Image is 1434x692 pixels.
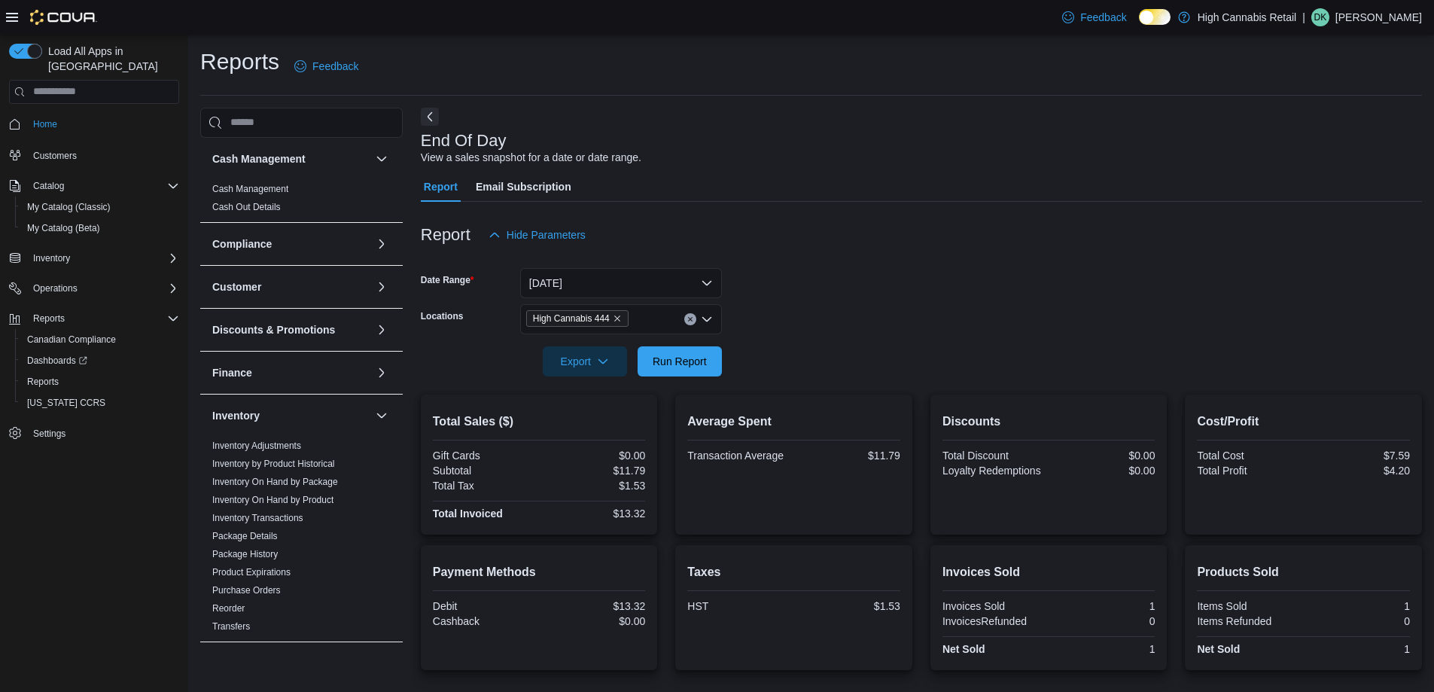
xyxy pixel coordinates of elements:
button: Operations [27,279,84,297]
label: Locations [421,310,464,322]
span: Product Expirations [212,566,291,578]
h3: Discounts & Promotions [212,322,335,337]
a: Transfers [212,621,250,632]
span: Feedback [1080,10,1126,25]
span: Run Report [653,354,707,369]
span: Customers [27,145,179,164]
span: Export [552,346,618,376]
span: Reports [33,312,65,325]
div: Loyalty Redemptions [942,465,1046,477]
a: [US_STATE] CCRS [21,394,111,412]
span: Reports [21,373,179,391]
span: Catalog [33,180,64,192]
span: Purchase Orders [212,584,281,596]
a: Home [27,115,63,133]
button: Finance [212,365,370,380]
span: Settings [33,428,65,440]
span: Catalog [27,177,179,195]
h3: Loyalty [212,656,249,671]
h2: Discounts [942,413,1155,431]
span: Inventory On Hand by Product [212,494,333,506]
button: Inventory [373,407,391,425]
button: [DATE] [520,268,722,298]
h2: Payment Methods [433,563,646,581]
span: Inventory Adjustments [212,440,301,452]
span: Report [424,172,458,202]
button: Customers [3,144,185,166]
div: 0 [1307,615,1410,627]
div: $1.53 [797,600,900,612]
div: 1 [1307,600,1410,612]
button: Next [421,108,439,126]
a: Inventory Adjustments [212,441,301,451]
span: Email Subscription [476,172,571,202]
div: Total Profit [1197,465,1300,477]
a: Product Expirations [212,567,291,578]
a: Canadian Compliance [21,331,122,349]
div: Cash Management [200,180,403,222]
a: Purchase Orders [212,585,281,596]
img: Cova [30,10,97,25]
span: Dashboards [21,352,179,370]
button: Finance [373,364,391,382]
span: My Catalog (Classic) [21,198,179,216]
span: High Cannabis 444 [533,311,610,326]
h1: Reports [200,47,279,77]
a: Cash Out Details [212,202,281,212]
h2: Average Spent [687,413,900,431]
span: Operations [33,282,78,294]
span: Reorder [212,602,245,614]
button: My Catalog (Classic) [15,197,185,218]
span: Inventory On Hand by Package [212,476,338,488]
p: | [1302,8,1305,26]
span: Canadian Compliance [27,334,116,346]
div: $0.00 [542,450,645,462]
div: $0.00 [1052,450,1155,462]
div: $1.53 [542,480,645,492]
h3: End Of Day [421,132,507,150]
button: My Catalog (Beta) [15,218,185,239]
h3: Customer [212,279,261,294]
span: Hide Parameters [507,227,586,242]
button: Inventory [212,408,370,423]
a: Feedback [288,51,364,81]
div: Inventory [200,437,403,642]
p: High Cannabis Retail [1198,8,1297,26]
input: Dark Mode [1139,9,1171,25]
nav: Complex example [9,107,179,483]
button: Open list of options [701,313,713,325]
button: Customer [373,278,391,296]
a: Inventory On Hand by Package [212,477,338,487]
a: Package Details [212,531,278,541]
div: Items Sold [1197,600,1300,612]
button: Loyalty [373,654,391,672]
div: Items Refunded [1197,615,1300,627]
div: 1 [1052,643,1155,655]
div: Invoices Sold [942,600,1046,612]
button: Catalog [27,177,70,195]
span: Reports [27,309,179,328]
a: Feedback [1056,2,1132,32]
div: $13.32 [542,508,645,520]
button: Inventory [3,248,185,269]
span: Package Details [212,530,278,542]
span: Dark Mode [1139,25,1140,26]
span: [US_STATE] CCRS [27,397,105,409]
span: Dashboards [27,355,87,367]
div: HST [687,600,790,612]
button: Compliance [212,236,370,251]
span: DK [1314,8,1327,26]
div: $0.00 [1052,465,1155,477]
button: Loyalty [212,656,370,671]
div: InvoicesRefunded [942,615,1046,627]
a: Settings [27,425,72,443]
span: My Catalog (Beta) [27,222,100,234]
button: Inventory [27,249,76,267]
a: My Catalog (Classic) [21,198,117,216]
div: $11.79 [542,465,645,477]
span: Inventory [33,252,70,264]
p: [PERSON_NAME] [1335,8,1422,26]
button: Export [543,346,627,376]
a: Cash Management [212,184,288,194]
div: Subtotal [433,465,536,477]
